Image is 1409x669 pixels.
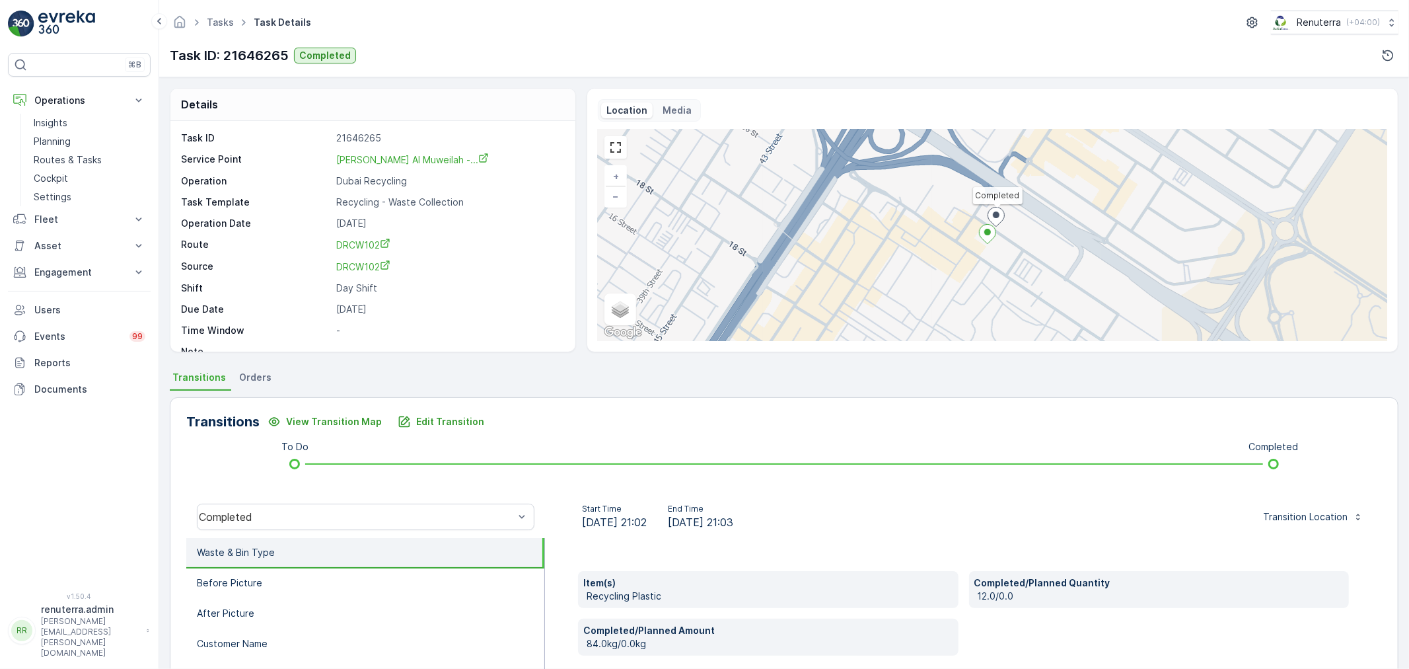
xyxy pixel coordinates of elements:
p: Task ID: 21646265 [170,46,289,65]
a: Zoom Out [606,186,626,206]
p: Transition Location [1263,510,1348,524]
p: renuterra.admin [41,603,140,616]
p: Reports [34,356,145,370]
span: + [613,171,619,182]
p: Day Shift [336,282,561,295]
p: Task Template [181,196,331,209]
p: Renuterra [1297,16,1341,29]
a: Settings [28,188,151,206]
p: Task ID [181,132,331,145]
button: Renuterra(+04:00) [1271,11,1398,34]
a: Reports [8,350,151,376]
div: RR [11,620,32,641]
p: Recycling Plastic [587,590,953,603]
p: Customer Name [197,637,268,650]
p: End Time [668,504,733,514]
p: 12.0/0.0 [978,590,1344,603]
a: Tasks [207,17,234,28]
p: 21646265 [336,132,561,145]
p: View Transition Map [286,415,382,428]
a: Documents [8,376,151,403]
img: Screenshot_2024-07-26_at_13.33.01.png [1271,15,1291,30]
button: Operations [8,87,151,114]
p: Start Time [582,504,647,514]
p: 84.0kg/0.0kg [587,637,953,650]
button: Fleet [8,206,151,233]
p: Shift [181,282,331,295]
p: Due Date [181,303,331,316]
p: Cockpit [34,172,68,185]
p: Asset [34,239,124,253]
p: After Picture [197,607,254,620]
span: DRCW102 [336,261,390,272]
span: − [612,190,619,202]
p: Planning [34,135,71,148]
button: Asset [8,233,151,259]
p: Before Picture [197,576,262,590]
span: Task Details [251,16,314,29]
span: Transitions [172,371,226,384]
p: [DATE] [336,303,561,316]
a: Cockpit [28,169,151,188]
button: View Transition Map [260,411,390,432]
p: 99 [132,331,143,342]
p: Note [181,345,331,358]
p: Completed [1248,440,1298,453]
p: - [336,345,561,358]
button: Edit Transition [390,411,492,432]
a: Planning [28,132,151,151]
p: Location [606,104,647,117]
p: Operation Date [181,217,331,230]
p: Engagement [34,266,124,279]
p: ( +04:00 ) [1346,17,1380,28]
p: Edit Transition [416,415,484,428]
p: Documents [34,383,145,396]
div: Completed [199,511,514,523]
a: Layers [606,295,635,324]
p: ⌘B [128,59,141,70]
p: Source [181,260,331,274]
span: DRCW102 [336,239,390,251]
span: v 1.50.4 [8,592,151,600]
a: Events99 [8,323,151,350]
button: Completed [294,48,356,63]
p: [PERSON_NAME][EMAIL_ADDRESS][PERSON_NAME][DOMAIN_NAME] [41,616,140,658]
p: Details [181,97,218,112]
a: DRCW102 [336,260,561,274]
p: Waste & Bin Type [197,546,275,559]
p: Recycling - Waste Collection [336,196,561,209]
button: RRrenuterra.admin[PERSON_NAME][EMAIL_ADDRESS][PERSON_NAME][DOMAIN_NAME] [8,603,151,658]
p: Completed/Planned Quantity [974,576,1344,590]
p: Completed/Planned Amount [583,624,953,637]
p: Events [34,330,122,343]
img: logo [8,11,34,37]
a: Homepage [172,20,187,31]
p: Fleet [34,213,124,226]
p: [DATE] [336,217,561,230]
a: Routes & Tasks [28,151,151,169]
p: Operations [34,94,124,107]
p: Insights [34,116,67,130]
img: logo_light-DOdMpM7g.png [38,11,95,37]
a: Insights [28,114,151,132]
p: Time Window [181,324,331,337]
button: Transition Location [1255,506,1371,528]
p: - [336,324,561,337]
a: Lulu Hypermarket Al Muweilah -... [336,153,489,166]
p: Service Point [181,153,331,167]
p: Transitions [186,412,260,432]
p: Completed [299,49,351,62]
a: View Fullscreen [606,138,626,157]
a: Zoom In [606,167,626,186]
p: Users [34,303,145,317]
p: Routes & Tasks [34,153,102,167]
a: Users [8,297,151,323]
a: Open this area in Google Maps (opens a new window) [601,324,645,341]
span: Orders [239,371,271,384]
span: [DATE] 21:03 [668,514,733,530]
span: [DATE] 21:02 [582,514,647,530]
p: Route [181,238,331,252]
img: Google [601,324,645,341]
p: To Do [281,440,308,453]
p: Operation [181,175,331,188]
